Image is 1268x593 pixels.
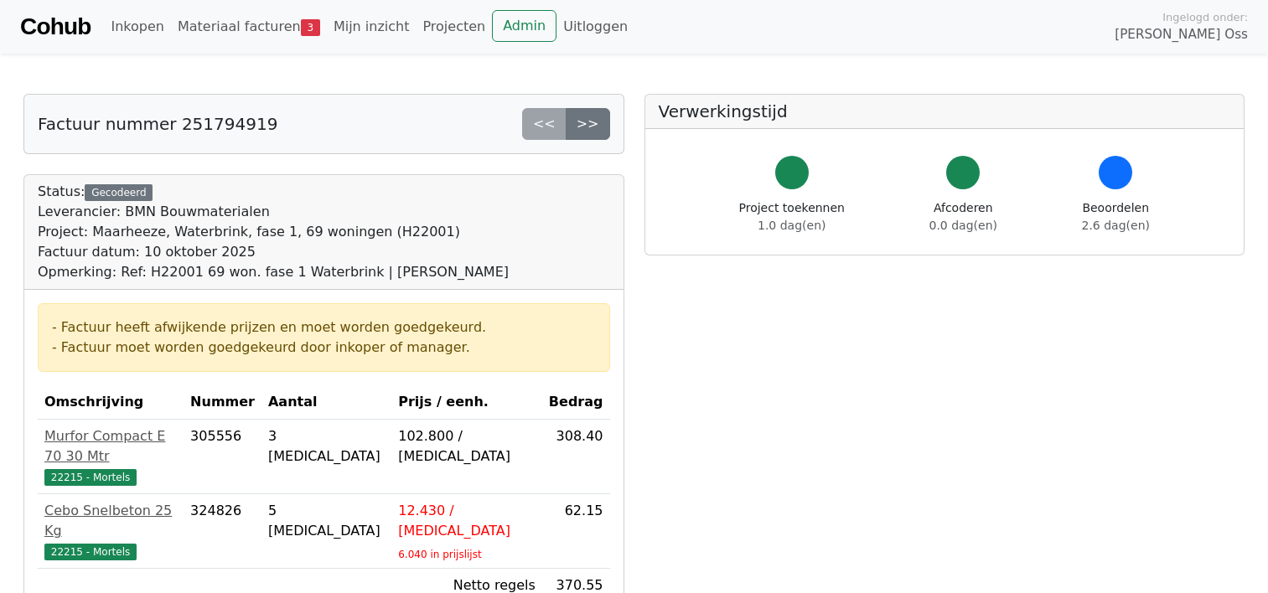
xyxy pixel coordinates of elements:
div: 12.430 / [MEDICAL_DATA] [398,501,536,541]
div: Afcoderen [929,199,997,235]
div: - Factuur moet worden goedgekeurd door inkoper of manager. [52,338,596,358]
div: Murfor Compact E 70 30 Mtr [44,426,177,467]
div: Project toekennen [739,199,845,235]
span: Ingelogd onder: [1162,9,1248,25]
a: Murfor Compact E 70 30 Mtr22215 - Mortels [44,426,177,487]
div: Cebo Snelbeton 25 Kg [44,501,177,541]
span: 0.0 dag(en) [929,219,997,232]
div: Opmerking: Ref: H22001 69 won. fase 1 Waterbrink | [PERSON_NAME] [38,262,509,282]
div: 5 [MEDICAL_DATA] [268,501,385,541]
th: Omschrijving [38,385,184,420]
td: 308.40 [542,420,610,494]
div: Status: [38,182,509,282]
a: Uitloggen [556,10,634,44]
td: 324826 [184,494,261,569]
div: 3 [MEDICAL_DATA] [268,426,385,467]
span: 1.0 dag(en) [758,219,825,232]
div: Project: Maarheeze, Waterbrink, fase 1, 69 woningen (H22001) [38,222,509,242]
div: 102.800 / [MEDICAL_DATA] [398,426,536,467]
span: 3 [301,19,320,36]
a: >> [566,108,610,140]
a: Inkopen [104,10,170,44]
a: Cebo Snelbeton 25 Kg22215 - Mortels [44,501,177,561]
h5: Verwerkingstijd [659,101,1231,121]
div: Leverancier: BMN Bouwmaterialen [38,202,509,222]
span: 22215 - Mortels [44,544,137,560]
th: Bedrag [542,385,610,420]
th: Nummer [184,385,261,420]
h5: Factuur nummer 251794919 [38,114,277,134]
td: 305556 [184,420,261,494]
span: 22215 - Mortels [44,469,137,486]
a: Materiaal facturen3 [171,10,327,44]
span: 2.6 dag(en) [1082,219,1150,232]
div: Factuur datum: 10 oktober 2025 [38,242,509,262]
div: Beoordelen [1082,199,1150,235]
div: - Factuur heeft afwijkende prijzen en moet worden goedgekeurd. [52,317,596,338]
th: Aantal [261,385,391,420]
td: 62.15 [542,494,610,569]
a: Mijn inzicht [327,10,417,44]
span: [PERSON_NAME] Oss [1115,25,1248,44]
a: Projecten [416,10,492,44]
sub: 6.040 in prijslijst [398,549,481,560]
a: Cohub [20,7,91,47]
div: Gecodeerd [85,184,153,201]
a: Admin [492,10,556,42]
th: Prijs / eenh. [391,385,542,420]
